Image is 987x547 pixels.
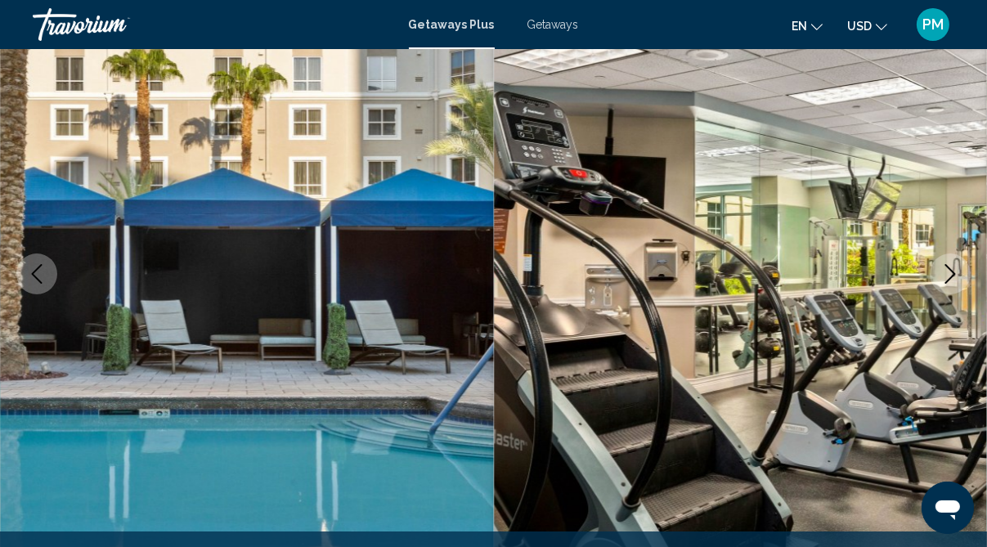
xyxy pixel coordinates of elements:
[922,482,974,534] iframe: Button to launch messaging window
[527,18,579,31] a: Getaways
[847,14,887,38] button: Change currency
[847,20,872,33] span: USD
[792,20,807,33] span: en
[912,7,954,42] button: User Menu
[922,16,944,33] span: PM
[930,253,971,294] button: Next image
[33,8,393,41] a: Travorium
[16,253,57,294] button: Previous image
[409,18,495,31] a: Getaways Plus
[792,14,823,38] button: Change language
